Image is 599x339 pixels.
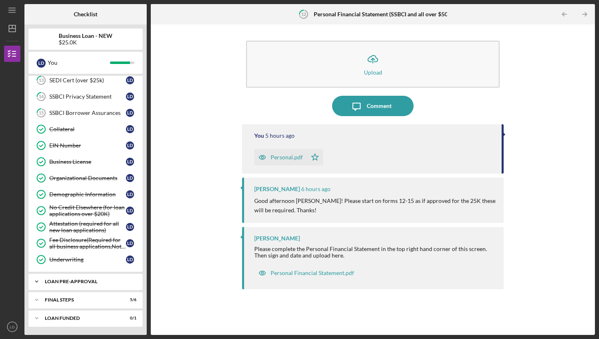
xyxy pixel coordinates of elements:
[126,190,134,198] div: L D
[126,223,134,231] div: L D
[33,121,139,137] a: CollateralLD
[254,246,495,259] div: Please complete the Personal Financial Statement in the top right hand corner of this screen. The...
[49,204,126,217] div: No Credit Elsewhere (for loan applications over $20K)
[126,174,134,182] div: L D
[39,94,44,99] tspan: 14
[254,149,323,165] button: Personal.pdf
[254,132,264,139] div: You
[49,126,126,132] div: Collateral
[367,96,392,116] div: Comment
[254,196,495,215] p: Good afternoon [PERSON_NAME]! Please start on forms 12-15 as if approved for the 25K these will b...
[4,319,20,335] button: LD
[126,141,134,150] div: L D
[37,59,46,68] div: L D
[45,279,132,284] div: LOAN PRE-APPROVAL
[301,186,330,192] time: 2025-08-12 14:54
[265,132,295,139] time: 2025-08-12 15:52
[49,158,126,165] div: Business License
[364,69,382,75] div: Upload
[126,207,134,215] div: L D
[332,96,414,116] button: Comment
[33,186,139,203] a: Demographic InformationLD
[126,92,134,101] div: L D
[126,239,134,247] div: L D
[271,270,354,276] div: Personal Financial Statement.pdf
[39,78,44,83] tspan: 13
[33,235,139,251] a: Fee Disclosure(Required for all business applications,Not needed for Contractor loans)LD
[126,76,134,84] div: L D
[49,220,126,233] div: Attestation (required for all new loan applications)
[49,93,126,100] div: SSBCI Privacy Statement
[45,297,116,302] div: FINAL STEPS
[33,88,139,105] a: 14SSBCI Privacy StatementLD
[33,219,139,235] a: Attestation (required for all new loan applications)LD
[126,109,134,117] div: L D
[59,33,112,39] b: Business Loan - NEW
[33,137,139,154] a: EIN NumberLD
[33,72,139,88] a: 13SEDI Cert (over $25k)LD
[254,265,358,281] button: Personal Financial Statement.pdf
[271,154,303,161] div: Personal.pdf
[59,39,112,46] div: $25.0K
[122,316,137,321] div: 0 / 1
[314,11,453,18] b: Personal Financial Statement (SSBCI and all over $50k)
[126,125,134,133] div: L D
[49,191,126,198] div: Demographic Information
[10,325,15,329] text: LD
[254,235,300,242] div: [PERSON_NAME]
[33,251,139,268] a: UnderwritingLD
[301,11,306,17] tspan: 12
[45,316,116,321] div: LOAN FUNDED
[49,77,126,84] div: SEDI Cert (over $25k)
[49,237,126,250] div: Fee Disclosure(Required for all business applications,Not needed for Contractor loans)
[126,158,134,166] div: L D
[254,186,300,192] div: [PERSON_NAME]
[74,11,97,18] b: Checklist
[39,110,44,116] tspan: 15
[246,41,500,88] button: Upload
[48,56,110,70] div: You
[49,175,126,181] div: Organizational Documents
[49,110,126,116] div: SSBCI Borrower Assurances
[49,142,126,149] div: EIN Number
[33,203,139,219] a: No Credit Elsewhere (for loan applications over $20K)LD
[126,255,134,264] div: L D
[122,297,137,302] div: 5 / 6
[33,105,139,121] a: 15SSBCI Borrower AssurancesLD
[33,170,139,186] a: Organizational DocumentsLD
[33,154,139,170] a: Business LicenseLD
[49,256,126,263] div: Underwriting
